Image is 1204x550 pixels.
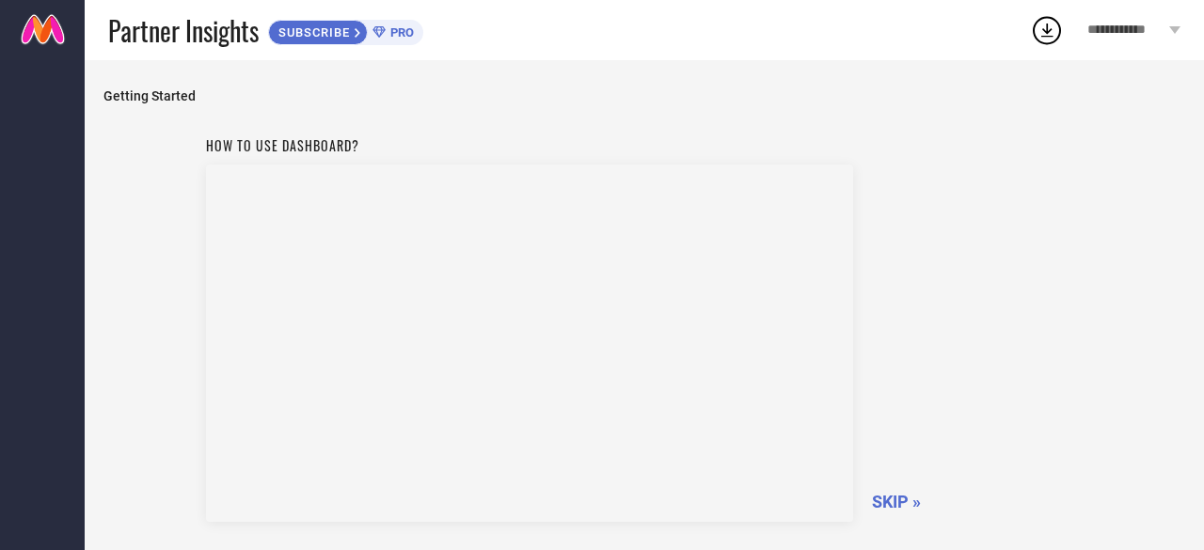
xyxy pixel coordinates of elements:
span: Getting Started [103,88,1185,103]
span: SUBSCRIBE [269,25,355,39]
span: Partner Insights [108,11,259,50]
h1: How to use dashboard? [206,135,853,155]
a: SUBSCRIBEPRO [268,15,423,45]
div: Open download list [1030,13,1064,47]
span: PRO [386,25,414,39]
span: SKIP » [872,492,921,511]
iframe: Workspace Section [206,165,853,522]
